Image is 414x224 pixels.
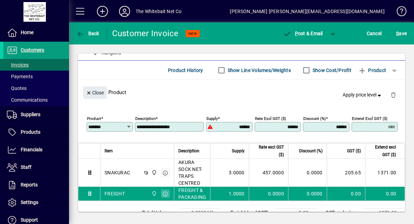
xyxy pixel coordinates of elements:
span: Apply price level [343,91,383,99]
span: Quotes [7,85,27,91]
span: Close [86,87,104,99]
td: 205.65 [327,159,365,187]
span: Reports [21,182,38,187]
label: Show Cost/Profit [311,67,351,74]
button: Product History [165,64,206,77]
app-page-header-button: Delete [385,92,402,98]
span: 3.0000 [229,169,245,176]
span: Communications [7,97,48,103]
td: 1371.00 [365,159,405,187]
span: Payments [7,74,33,79]
span: P [295,31,298,36]
mat-label: Description [135,116,156,121]
span: FREIGHT & PACKAGING [178,187,206,201]
span: Rangiora [150,169,158,176]
span: ost & Email [283,31,323,36]
span: Discount (%) [299,147,323,155]
a: Staff [3,159,69,176]
td: 0.0000 [288,159,327,187]
span: Home [21,30,33,35]
button: Save [394,27,408,40]
span: AKURA SOCK NET-TRAPS CENTRED [178,159,206,186]
span: NEW [188,31,197,36]
button: Delete [385,86,402,103]
span: Item [105,147,113,155]
span: Staff [21,164,31,170]
a: Communications [3,94,69,106]
td: 0.00 [327,187,365,201]
a: Quotes [3,82,69,94]
button: Back [75,27,101,40]
span: Cancel [367,28,382,39]
a: Home [3,24,69,41]
mat-label: Discount (%) [303,116,326,121]
button: Profile [114,5,136,18]
span: S [396,31,399,36]
span: Support [21,217,38,223]
span: Suppliers [21,112,40,117]
button: Close [83,86,107,99]
span: Rate excl GST ($) [253,143,284,159]
span: ave [396,28,407,39]
div: FREIGHT [105,190,125,197]
app-page-header-button: Back [69,27,107,40]
span: Invoices [7,62,29,68]
div: SNAKURAC [105,169,130,176]
button: Product [355,64,390,77]
div: Product [78,80,405,105]
app-page-header-button: Close [81,89,108,95]
a: Payments [3,71,69,82]
mat-label: Extend excl GST ($) [352,116,387,121]
mat-label: Product [87,116,101,121]
td: 0.00 [275,209,317,217]
div: The Whitebait Net Co [136,6,182,17]
button: Apply price level [340,89,385,101]
span: Extend excl GST ($) [369,143,396,159]
button: Add [91,5,114,18]
span: Back [76,31,99,36]
mat-label: Supply [206,116,218,121]
a: Settings [3,194,69,211]
div: 0.0000 [253,190,284,197]
a: Financials [3,141,69,159]
div: Customer Invoice [112,28,179,39]
a: Reports [3,176,69,194]
span: Supply [232,147,245,155]
div: 457.0000 [253,169,284,176]
span: Customers [21,47,44,53]
td: 0.0000 M³ [180,209,221,217]
td: Freight (excl GST) [227,209,275,217]
td: GST exclusive [322,209,364,217]
td: 1371.00 [364,209,405,217]
span: Settings [21,200,38,205]
div: [PERSON_NAME] [PERSON_NAME][EMAIL_ADDRESS][DOMAIN_NAME] [230,6,385,17]
td: 0.0000 [288,187,327,201]
span: Rangiora [150,190,158,197]
td: 0.00 [365,187,405,201]
span: Description [178,147,199,155]
button: Cancel [365,27,384,40]
td: Total Volume [139,209,180,217]
button: Post & Email [279,27,326,40]
span: GST ($) [347,147,361,155]
a: Invoices [3,59,69,71]
mat-label: Rate excl GST ($) [255,116,286,121]
a: Products [3,124,69,141]
span: Financials [21,147,42,152]
a: Knowledge Base [392,1,405,24]
span: Product [358,65,386,76]
label: Show Line Volumes/Weights [226,67,291,74]
span: Product History [168,65,203,76]
a: Suppliers [3,106,69,123]
span: Products [21,129,40,135]
span: 1.0000 [229,190,245,197]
